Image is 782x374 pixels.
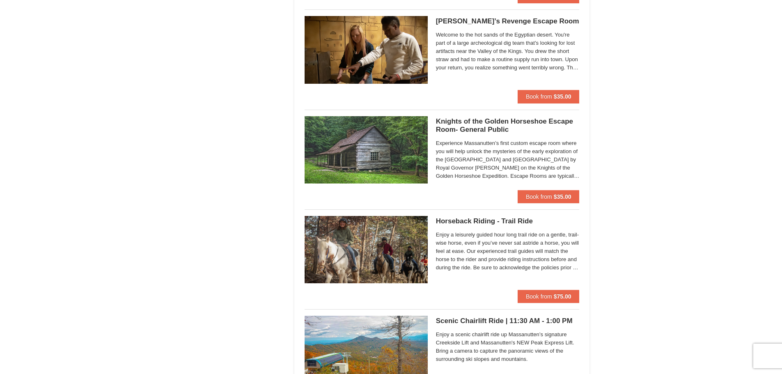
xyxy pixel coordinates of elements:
span: Enjoy a scenic chairlift ride up Massanutten’s signature Creekside Lift and Massanutten's NEW Pea... [436,330,580,363]
img: 6619913-405-76dfcace.jpg [305,16,428,83]
span: Experience Massanutten’s first custom escape room where you will help unlock the mysteries of the... [436,139,580,180]
span: Welcome to the hot sands of the Egyptian desert. You're part of a large archeological dig team th... [436,31,580,72]
strong: $75.00 [554,293,571,300]
strong: $35.00 [554,93,571,100]
button: Book from $35.00 [518,190,580,203]
span: Book from [526,293,552,300]
img: 6619913-491-e8ed24e0.jpg [305,116,428,184]
img: 21584748-79-4e8ac5ed.jpg [305,216,428,283]
h5: Scenic Chairlift Ride | 11:30 AM - 1:00 PM [436,317,580,325]
button: Book from $75.00 [518,290,580,303]
span: Book from [526,193,552,200]
span: Enjoy a leisurely guided hour long trail ride on a gentle, trail-wise horse, even if you’ve never... [436,231,580,272]
h5: Knights of the Golden Horseshoe Escape Room- General Public [436,117,580,134]
strong: $35.00 [554,193,571,200]
span: Book from [526,93,552,100]
button: Book from $35.00 [518,90,580,103]
h5: [PERSON_NAME]’s Revenge Escape Room [436,17,580,25]
h5: Horseback Riding - Trail Ride [436,217,580,225]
